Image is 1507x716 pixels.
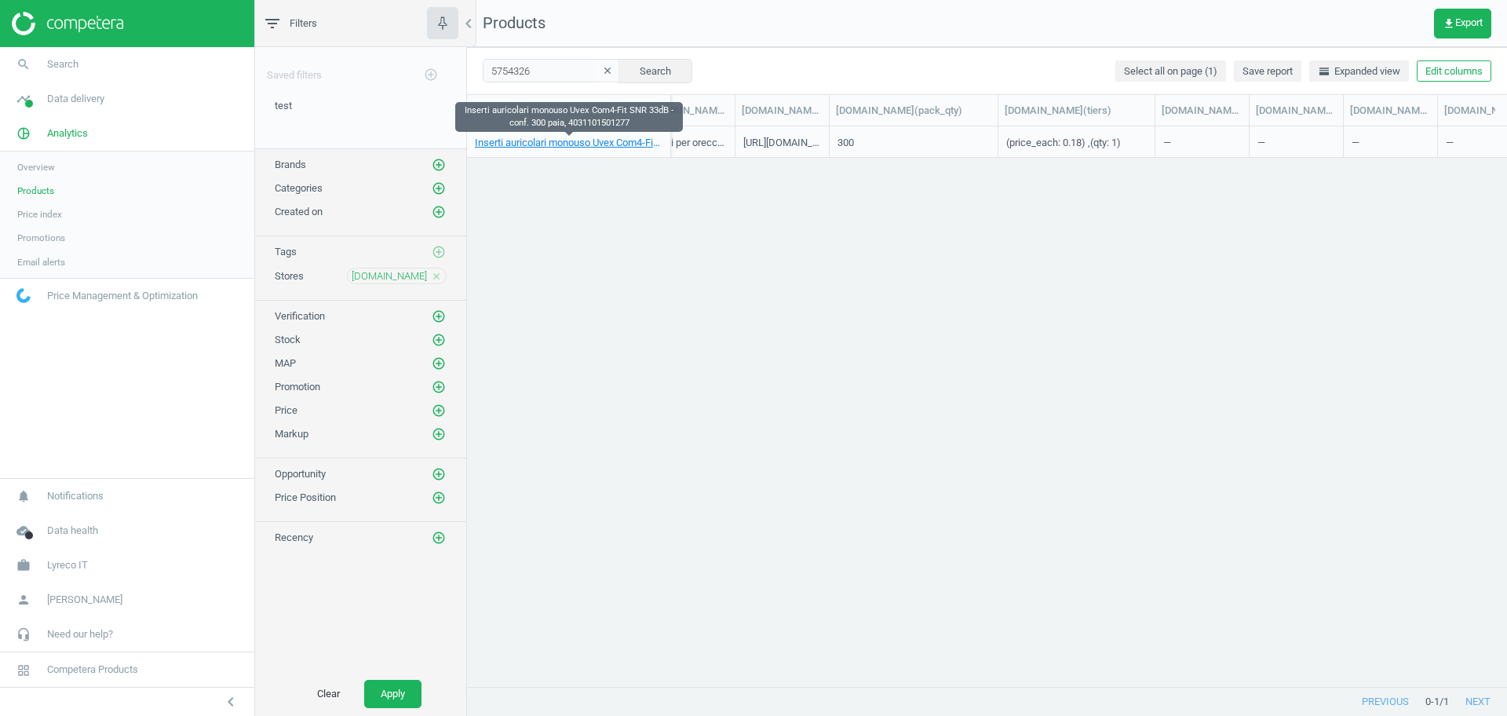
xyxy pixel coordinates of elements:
i: work [9,550,38,580]
span: Expanded view [1318,64,1400,79]
span: Select all on page (1) [1124,64,1217,79]
button: clear [596,60,619,82]
i: person [9,585,38,615]
div: Saved filters [255,47,466,91]
div: (price_each: 0.18) ,(qty: 1) [1006,136,1121,155]
i: filter_list [263,14,282,33]
i: search [9,49,38,79]
div: — [1163,128,1241,155]
button: Apply [364,680,421,708]
div: [DOMAIN_NAME](brand) [1162,104,1242,118]
i: add_circle_outline [432,158,446,172]
span: Created on [275,206,323,217]
i: clear [602,65,613,76]
i: add_circle_outline [424,68,438,82]
span: Export [1443,17,1483,30]
div: [DOMAIN_NAME](description) [648,104,728,118]
div: 300 [837,136,854,155]
button: add_circle_outline [431,204,447,220]
div: — [1352,128,1429,155]
i: get_app [1443,17,1455,30]
i: add_circle_outline [432,380,446,394]
div: — [1257,128,1335,155]
i: add_circle_outline [432,491,446,505]
button: add_circle_outline [415,59,447,91]
span: Overview [17,161,55,174]
i: pie_chart_outlined [9,119,38,148]
i: add_circle_outline [432,333,446,347]
span: Promotion [275,381,320,393]
span: Filters [290,16,317,31]
span: 0 - 1 [1425,695,1439,709]
i: cloud_done [9,516,38,546]
span: Promotions [17,232,65,244]
span: Analytics [47,126,88,141]
span: Price Management & Optimization [47,289,198,303]
span: Competera Products [47,663,138,677]
span: Notifications [47,489,104,503]
i: add_circle_outline [432,245,446,259]
div: grid [467,126,1507,671]
span: [PERSON_NAME] [47,593,122,607]
i: chevron_left [459,14,478,33]
button: Select all on page (1) [1115,60,1226,82]
img: wGWNvw8QSZomAAAAABJRU5ErkJggg== [16,288,31,303]
button: previous [1345,688,1425,716]
div: Tappi per orecchie Monouso in Poliuretano espanso uvex, SNR 33dB, conf. da 300 coppie Uncorded, c... [649,136,727,155]
button: add_circle_outline [431,530,447,546]
i: add_circle_outline [432,205,446,219]
span: Categories [275,182,323,194]
i: close [431,271,442,282]
button: add_circle_outline [431,309,447,324]
i: add_circle_outline [432,467,446,481]
button: get_appExport [1434,9,1491,38]
input: SKU/Title search [483,59,620,82]
span: Lyreco IT [47,558,88,572]
button: next [1449,688,1507,716]
button: horizontal_splitExpanded view [1309,60,1409,82]
div: [URL][DOMAIN_NAME] [743,136,821,155]
span: Stock [275,334,301,345]
span: Products [483,13,546,32]
div: Inserti auricolari monouso Uvex Com4-Fit SNR 33dB - conf. 300 paia, 4031101501277 [455,102,683,132]
button: add_circle_outline [431,426,447,442]
i: notifications [9,481,38,511]
div: [DOMAIN_NAME](tiers) [1005,104,1148,118]
i: add_circle_outline [432,531,446,545]
button: Clear [301,680,356,708]
i: add_circle_outline [432,181,446,195]
span: Data delivery [47,92,104,106]
span: Markup [275,428,308,440]
span: Need our help? [47,627,113,641]
span: Data health [47,524,98,538]
button: Edit columns [1417,60,1491,82]
i: horizontal_split [1318,65,1330,78]
a: Inserti auricolari monouso Uvex Com4-Fit SNR 33dB - conf. 300 paia, 4031101501277 [475,136,662,150]
span: [DOMAIN_NAME] [352,269,427,283]
div: [DOMAIN_NAME](description) [1256,104,1337,118]
span: Verification [275,310,325,322]
span: Price Position [275,491,336,503]
span: Email alerts [17,256,65,268]
button: add_circle_outline [431,244,447,260]
i: add_circle_outline [432,356,446,371]
span: Search [47,57,78,71]
i: add_circle_outline [432,427,446,441]
button: Search [618,59,692,82]
span: Recency [275,532,313,543]
span: Stores [275,270,304,282]
button: add_circle_outline [431,466,447,482]
i: timeline [9,84,38,114]
span: Save report [1242,64,1293,79]
button: add_circle_outline [431,490,447,506]
span: / 1 [1439,695,1449,709]
i: add_circle_outline [432,309,446,323]
button: chevron_left [211,692,250,712]
img: ajHJNr6hYgQAAAAASUVORK5CYII= [12,12,123,35]
span: Price [275,404,297,416]
button: add_circle_outline [431,157,447,173]
button: add_circle_outline [431,356,447,371]
span: Products [17,184,54,197]
button: add_circle_outline [431,332,447,348]
span: Brands [275,159,306,170]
